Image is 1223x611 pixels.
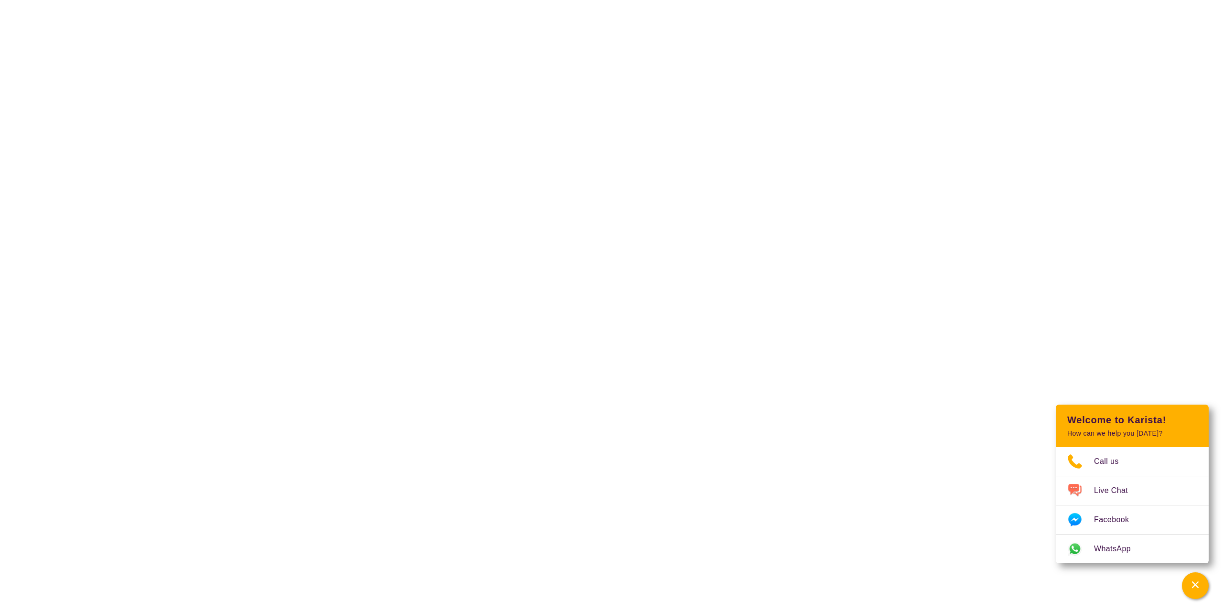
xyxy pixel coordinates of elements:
[1094,457,1130,466] span: Call us
[1056,447,1209,563] ul: Choose channel
[1056,535,1209,563] a: Web link opens in a new tab.
[1067,429,1197,438] p: How can we help you [DATE]?
[1056,405,1209,563] div: Channel Menu
[1067,414,1197,426] h2: Welcome to Karista!
[1094,515,1140,524] span: Facebook
[1094,486,1139,495] span: Live Chat
[1094,545,1142,553] span: WhatsApp
[1182,572,1209,599] button: Channel Menu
